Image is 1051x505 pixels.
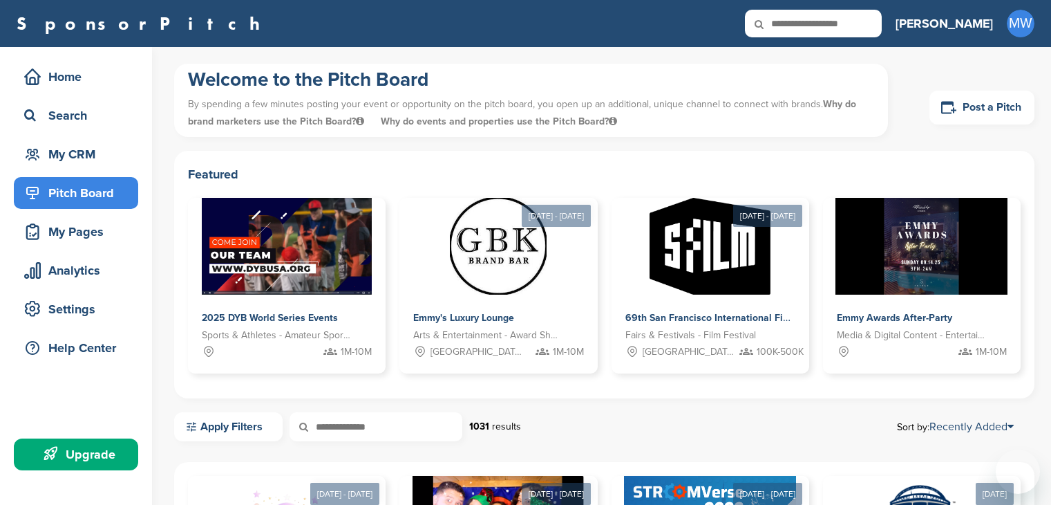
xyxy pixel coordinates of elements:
[21,142,138,167] div: My CRM
[522,205,591,227] div: [DATE] - [DATE]
[522,483,591,505] div: [DATE] - [DATE]
[188,198,386,374] a: Sponsorpitch & 2025 DYB World Series Events Sports & Athletes - Amateur Sports Leagues 1M-10M
[996,450,1040,494] iframe: Button to launch messaging window
[625,328,756,343] span: Fairs & Festivals - Film Festival
[492,421,521,432] span: results
[976,345,1007,360] span: 1M-10M
[21,442,138,467] div: Upgrade
[310,483,379,505] div: [DATE] - [DATE]
[202,328,351,343] span: Sports & Athletes - Amateur Sports Leagues
[413,312,514,324] span: Emmy's Luxury Lounge
[202,198,372,295] img: Sponsorpitch &
[837,328,986,343] span: Media & Digital Content - Entertainment
[21,336,138,360] div: Help Center
[1007,10,1034,37] span: MW
[897,421,1014,432] span: Sort by:
[14,61,138,93] a: Home
[14,439,138,470] a: Upgrade
[469,421,489,432] strong: 1031
[14,216,138,248] a: My Pages
[14,177,138,209] a: Pitch Board
[733,205,802,227] div: [DATE] - [DATE]
[14,332,138,364] a: Help Center
[21,258,138,283] div: Analytics
[625,312,832,324] span: 69th San Francisco International Film Festival
[976,483,1014,505] div: [DATE]
[929,420,1014,434] a: Recently Added
[399,176,597,374] a: [DATE] - [DATE] Sponsorpitch & Emmy's Luxury Lounge Arts & Entertainment - Award Show [GEOGRAPHIC...
[21,181,138,205] div: Pitch Board
[643,345,736,360] span: [GEOGRAPHIC_DATA], [GEOGRAPHIC_DATA]
[757,345,804,360] span: 100K-500K
[430,345,524,360] span: [GEOGRAPHIC_DATA], [GEOGRAPHIC_DATA]
[896,8,993,39] a: [PERSON_NAME]
[14,138,138,170] a: My CRM
[381,116,617,127] span: Why do events and properties use the Pitch Board?
[21,297,138,322] div: Settings
[341,345,372,360] span: 1M-10M
[21,219,138,244] div: My Pages
[835,198,1007,295] img: Sponsorpitch &
[612,176,809,374] a: [DATE] - [DATE] Sponsorpitch & 69th San Francisco International Film Festival Fairs & Festivals -...
[823,198,1021,374] a: Sponsorpitch & Emmy Awards After-Party Media & Digital Content - Entertainment 1M-10M
[21,64,138,89] div: Home
[553,345,584,360] span: 1M-10M
[188,67,874,92] h1: Welcome to the Pitch Board
[188,165,1021,184] h2: Featured
[929,91,1034,125] a: Post a Pitch
[202,312,338,324] span: 2025 DYB World Series Events
[650,198,770,295] img: Sponsorpitch &
[413,328,562,343] span: Arts & Entertainment - Award Show
[21,103,138,128] div: Search
[174,412,283,441] a: Apply Filters
[733,483,802,505] div: [DATE] - [DATE]
[188,92,874,134] p: By spending a few minutes posting your event or opportunity on the pitch board, you open up an ad...
[896,14,993,33] h3: [PERSON_NAME]
[17,15,269,33] a: SponsorPitch
[14,255,138,286] a: Analytics
[450,198,547,295] img: Sponsorpitch &
[837,312,952,324] span: Emmy Awards After-Party
[14,293,138,325] a: Settings
[14,100,138,131] a: Search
